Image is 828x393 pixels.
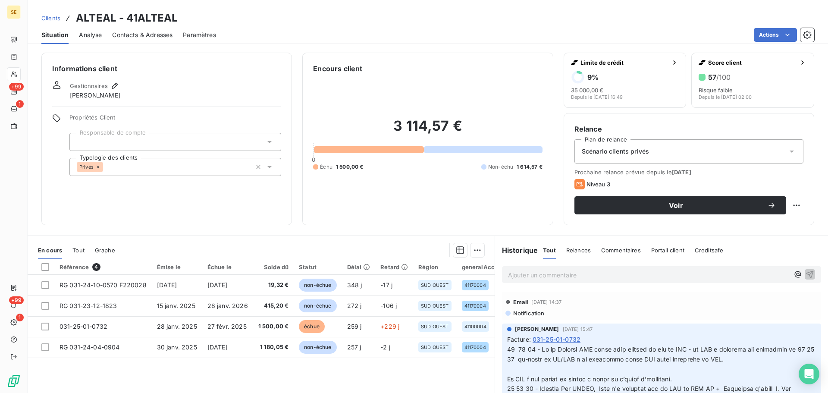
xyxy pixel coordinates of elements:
[157,264,197,270] div: Émise le
[70,82,108,89] span: Gestionnaires
[517,163,543,171] span: 1 614,57 €
[320,163,332,171] span: Échu
[699,87,733,94] span: Risque faible
[799,364,819,384] div: Open Intercom Messenger
[418,264,451,270] div: Région
[421,303,448,308] span: SUD OUEST
[41,14,60,22] a: Clients
[586,181,610,188] span: Niveau 3
[347,343,361,351] span: 257 j
[347,323,362,330] span: 259 j
[708,59,796,66] span: Score client
[299,264,336,270] div: Statut
[9,296,24,304] span: +99
[495,245,538,255] h6: Historique
[587,73,599,82] h6: 9 %
[380,281,392,289] span: -17 j
[207,302,248,309] span: 28 janv. 2026
[299,341,336,354] span: non-échue
[258,343,289,352] span: 1 180,05 €
[563,327,593,332] span: [DATE] 15:47
[157,302,195,309] span: 15 janv. 2025
[207,281,228,289] span: [DATE]
[580,59,668,66] span: Limite de crédit
[79,164,94,170] span: Privés
[380,302,397,309] span: -106 j
[421,283,448,288] span: SUD OUEST
[312,156,315,163] span: 0
[574,124,803,134] h6: Relance
[16,314,24,321] span: 1
[464,324,486,329] span: 41100004
[41,15,60,22] span: Clients
[691,53,814,108] button: Score client57/100Risque faibleDepuis le [DATE] 02:00
[7,5,21,19] div: SE
[601,247,641,254] span: Commentaires
[515,325,559,333] span: [PERSON_NAME]
[79,31,102,39] span: Analyse
[299,279,336,292] span: non-échue
[299,299,336,312] span: non-échue
[313,63,362,74] h6: Encours client
[7,374,21,388] img: Logo LeanPay
[564,53,687,108] button: Limite de crédit9%35 000,00 €Depuis le [DATE] 16:49
[347,281,362,289] span: 348 j
[421,324,448,329] span: SUD OUEST
[582,147,649,156] span: Scénario clients privés
[585,202,767,209] span: Voir
[695,247,724,254] span: Creditsafe
[299,320,325,333] span: échue
[60,302,117,309] span: RG 031-23-12-1823
[513,299,529,305] span: Email
[60,281,147,289] span: RG 031-24-10-0570 F220028
[313,117,542,143] h2: 3 114,57 €
[183,31,216,39] span: Paramètres
[69,114,281,126] span: Propriétés Client
[533,335,580,344] span: 031-25-01-0732
[464,345,486,350] span: 41170004
[207,264,248,270] div: Échue le
[488,163,513,171] span: Non-échu
[464,283,486,288] span: 41170004
[512,310,545,317] span: Notification
[462,264,513,270] div: generalAccountId
[574,196,786,214] button: Voir
[380,343,390,351] span: -2 j
[380,264,408,270] div: Retard
[566,247,591,254] span: Relances
[754,28,797,42] button: Actions
[258,281,289,289] span: 19,32 €
[112,31,172,39] span: Contacts & Adresses
[72,247,85,254] span: Tout
[571,87,603,94] span: 35 000,00 €
[41,31,69,39] span: Situation
[157,343,197,351] span: 30 janv. 2025
[543,247,556,254] span: Tout
[708,73,731,82] h6: 57
[347,302,362,309] span: 272 j
[60,343,120,351] span: RG 031-24-04-0904
[70,91,120,100] span: [PERSON_NAME]
[258,302,289,310] span: 415,20 €
[60,323,107,330] span: 031-25-01-0732
[531,299,561,305] span: [DATE] 14:37
[77,138,84,146] input: Ajouter une valeur
[95,247,115,254] span: Graphe
[207,343,228,351] span: [DATE]
[571,94,623,100] span: Depuis le [DATE] 16:49
[103,163,110,171] input: Ajouter une valeur
[336,163,364,171] span: 1 500,00 €
[716,73,731,82] span: /100
[507,335,531,344] span: Facture :
[9,83,24,91] span: +99
[699,94,752,100] span: Depuis le [DATE] 02:00
[651,247,684,254] span: Portail client
[60,263,147,271] div: Référence
[672,169,691,176] span: [DATE]
[76,10,178,26] h3: ALTEAL - 41ALTEAL
[38,247,62,254] span: En cours
[157,323,197,330] span: 28 janv. 2025
[258,322,289,331] span: 1 500,00 €
[92,263,100,271] span: 4
[207,323,247,330] span: 27 févr. 2025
